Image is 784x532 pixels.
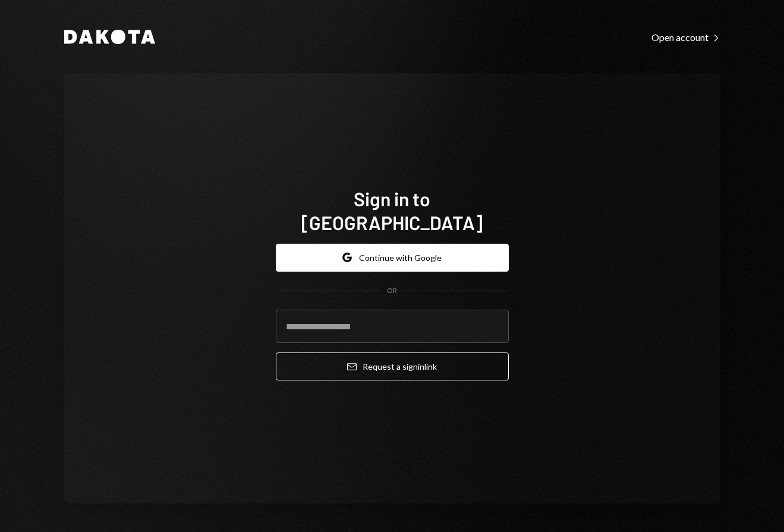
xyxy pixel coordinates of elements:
button: Continue with Google [276,244,509,272]
div: OR [387,286,397,296]
a: Open account [651,30,720,43]
h1: Sign in to [GEOGRAPHIC_DATA] [276,187,509,234]
div: Open account [651,32,720,43]
button: Request a signinlink [276,352,509,380]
